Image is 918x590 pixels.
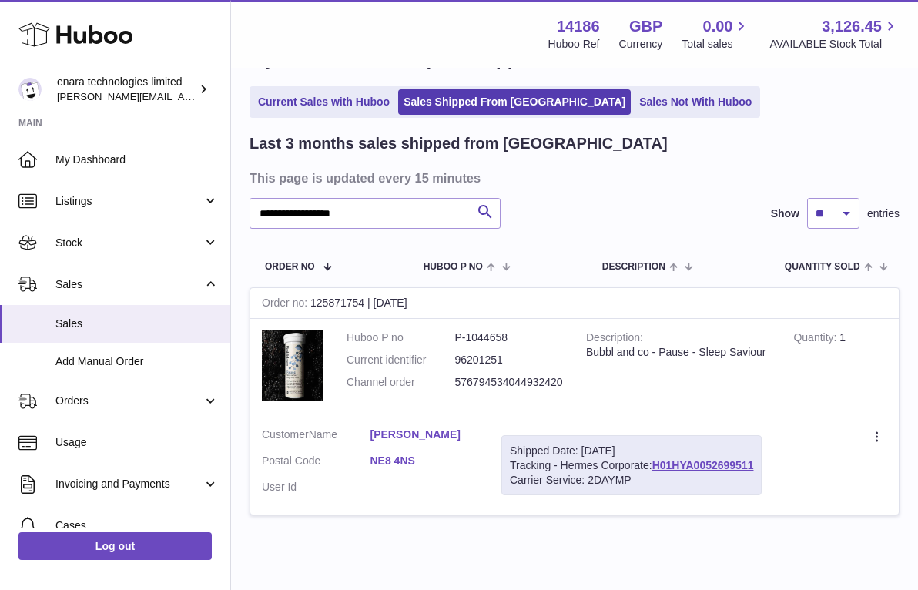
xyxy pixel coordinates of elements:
div: Bubbl and co - Pause - Sleep Saviour [586,345,770,360]
strong: Description [586,331,643,347]
div: 125871754 | [DATE] [250,288,899,319]
img: Dee@enara.co [18,78,42,101]
span: Total sales [682,37,750,52]
span: Listings [55,194,203,209]
div: Shipped Date: [DATE] [510,444,753,458]
a: Log out [18,532,212,560]
span: Huboo P no [424,262,483,272]
span: Description [602,262,665,272]
dt: Huboo P no [347,330,455,345]
span: Orders [55,394,203,408]
div: Huboo Ref [548,37,600,52]
a: H01HYA0052699511 [652,459,754,471]
dt: Postal Code [262,454,370,472]
img: 141861747480402.jpg [262,330,323,401]
a: NE8 4NS [370,454,479,468]
strong: Quantity [793,331,839,347]
a: 0.00 Total sales [682,16,750,52]
span: AVAILABLE Stock Total [769,37,900,52]
dd: 96201251 [455,353,564,367]
span: 0.00 [703,16,733,37]
h2: Last 3 months sales shipped from [GEOGRAPHIC_DATA] [250,133,668,154]
strong: GBP [629,16,662,37]
td: 1 [782,319,899,416]
span: [PERSON_NAME][EMAIL_ADDRESS][DOMAIN_NAME] [57,90,309,102]
span: 3,126.45 [822,16,882,37]
strong: 14186 [557,16,600,37]
span: entries [867,206,900,221]
span: Sales [55,317,219,331]
a: Current Sales with Huboo [253,89,395,115]
span: Stock [55,236,203,250]
a: Sales Not With Huboo [634,89,757,115]
dt: User Id [262,480,370,494]
dt: Channel order [347,375,455,390]
strong: Order no [262,297,310,313]
span: My Dashboard [55,153,219,167]
span: Invoicing and Payments [55,477,203,491]
label: Show [771,206,799,221]
h3: This page is updated every 15 minutes [250,169,896,186]
span: Order No [265,262,315,272]
a: 3,126.45 AVAILABLE Stock Total [769,16,900,52]
div: Carrier Service: 2DAYMP [510,473,753,488]
dd: 576794534044932420 [455,375,564,390]
a: [PERSON_NAME] [370,427,479,442]
dt: Name [262,427,370,446]
dd: P-1044658 [455,330,564,345]
span: Quantity Sold [785,262,860,272]
a: Sales Shipped From [GEOGRAPHIC_DATA] [398,89,631,115]
span: Sales [55,277,203,292]
dt: Current identifier [347,353,455,367]
span: Usage [55,435,219,450]
div: enara technologies limited [57,75,196,104]
span: Add Manual Order [55,354,219,369]
div: Tracking - Hermes Corporate: [501,435,762,496]
span: Customer [262,428,309,441]
span: Cases [55,518,219,533]
div: Currency [619,37,663,52]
